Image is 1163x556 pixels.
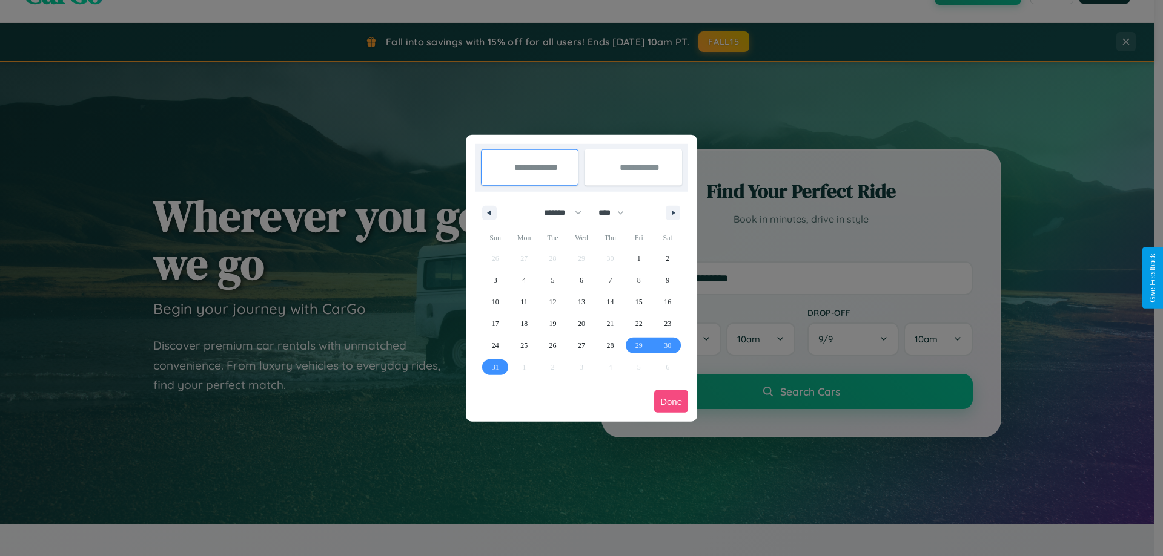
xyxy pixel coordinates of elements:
[606,313,614,335] span: 21
[509,228,538,247] span: Mon
[578,291,585,313] span: 13
[625,335,653,356] button: 29
[492,335,499,356] span: 24
[578,313,585,335] span: 20
[596,228,625,247] span: Thu
[481,313,509,335] button: 17
[551,269,555,291] span: 5
[664,291,671,313] span: 16
[492,291,499,313] span: 10
[567,269,595,291] button: 6
[625,269,653,291] button: 8
[538,291,567,313] button: 12
[520,313,528,335] span: 18
[608,269,612,291] span: 7
[481,228,509,247] span: Sun
[625,247,653,269] button: 1
[654,390,688,413] button: Done
[596,335,625,356] button: 28
[637,247,641,269] span: 1
[509,313,538,335] button: 18
[654,313,682,335] button: 23
[549,313,557,335] span: 19
[492,356,499,378] span: 31
[522,269,526,291] span: 4
[654,269,682,291] button: 9
[596,291,625,313] button: 14
[549,335,557,356] span: 26
[567,291,595,313] button: 13
[635,335,643,356] span: 29
[606,335,614,356] span: 28
[567,228,595,247] span: Wed
[664,313,671,335] span: 23
[538,313,567,335] button: 19
[635,313,643,335] span: 22
[567,313,595,335] button: 20
[481,335,509,356] button: 24
[578,335,585,356] span: 27
[481,356,509,378] button: 31
[654,335,682,356] button: 30
[494,269,497,291] span: 3
[538,335,567,356] button: 26
[538,269,567,291] button: 5
[666,269,669,291] span: 9
[481,291,509,313] button: 10
[654,247,682,269] button: 2
[481,269,509,291] button: 3
[606,291,614,313] span: 14
[625,291,653,313] button: 15
[596,313,625,335] button: 21
[1148,253,1157,303] div: Give Feedback
[492,313,499,335] span: 17
[509,269,538,291] button: 4
[538,228,567,247] span: Tue
[520,335,528,356] span: 25
[654,291,682,313] button: 16
[596,269,625,291] button: 7
[635,291,643,313] span: 15
[625,313,653,335] button: 22
[664,335,671,356] span: 30
[509,335,538,356] button: 25
[567,335,595,356] button: 27
[625,228,653,247] span: Fri
[509,291,538,313] button: 11
[654,228,682,247] span: Sat
[637,269,641,291] span: 8
[666,247,669,269] span: 2
[549,291,557,313] span: 12
[520,291,528,313] span: 11
[580,269,583,291] span: 6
